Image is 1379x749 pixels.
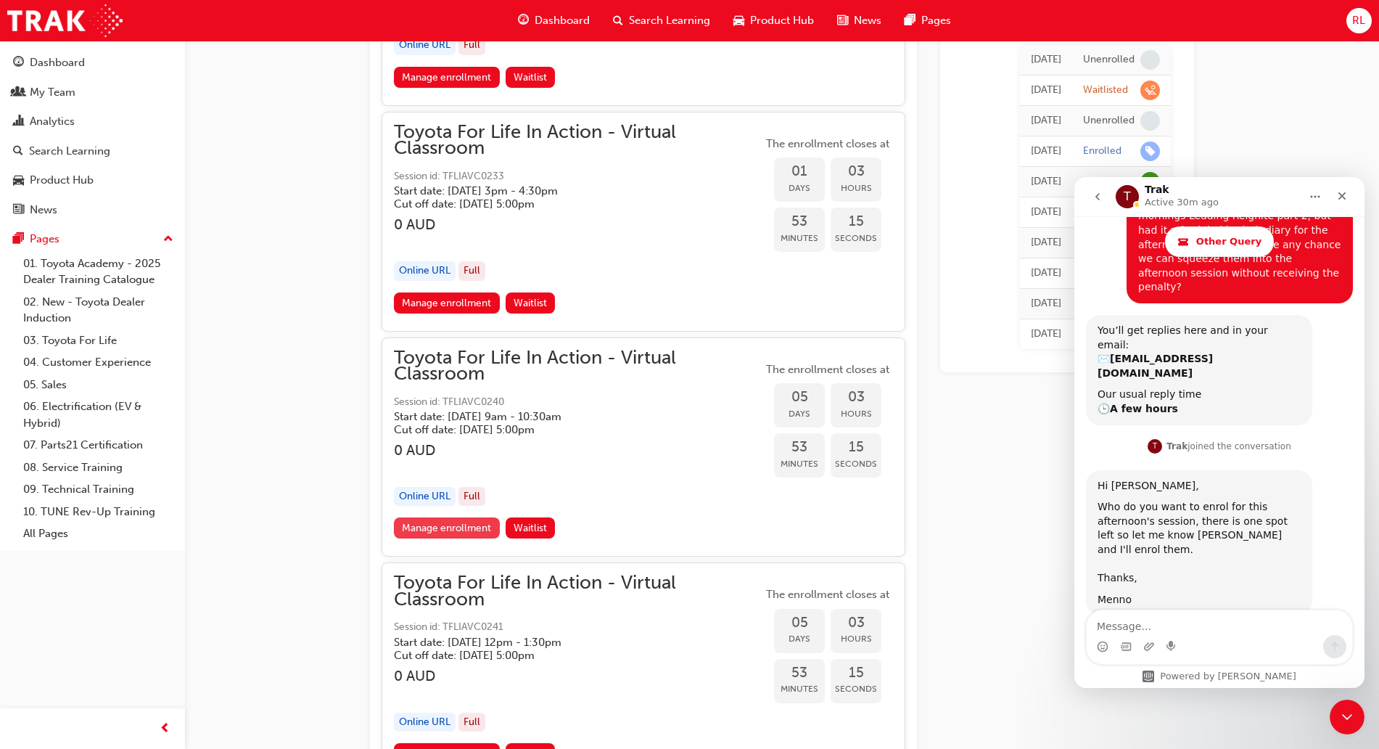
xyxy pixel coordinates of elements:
iframe: Intercom live chat [1330,700,1364,734]
div: Fri Sep 05 2025 10:05:35 GMT+1000 (Australian Eastern Standard Time) [1031,52,1061,68]
h5: Start date: [DATE] 9am - 10:30am [394,410,739,423]
h5: Cut off date: [DATE] 5:00pm [394,649,739,662]
a: car-iconProduct Hub [722,6,826,36]
button: DashboardMy TeamAnalyticsSearch LearningProduct HubNews [6,46,179,226]
a: Manage enrollment [394,292,500,314]
div: Full [458,487,485,507]
a: 02. New - Toyota Dealer Induction [17,291,179,330]
span: Product Hub [750,12,814,29]
span: search-icon [613,12,623,30]
span: 53 [774,439,825,456]
iframe: Intercom live chat [1074,177,1364,688]
span: 03 [831,389,881,406]
button: Pages [6,226,179,253]
div: Online URL [394,261,456,281]
h5: Start date: [DATE] 12pm - 1:30pm [394,636,739,649]
div: Mon Mar 03 2025 09:12:52 GMT+1100 (Australian Eastern Daylight Time) [1031,234,1061,251]
span: learningRecordVerb_ENROLL-icon [1140,142,1160,161]
a: Dashboard [6,49,179,76]
div: Full [458,36,485,55]
span: The enrollment closes at [762,136,893,152]
div: Pages [30,231,59,247]
span: Seconds [831,456,881,472]
a: 09. Technical Training [17,478,179,501]
div: Product Hub [30,172,94,189]
span: Seconds [831,230,881,247]
div: Online URL [394,713,456,732]
span: The enrollment closes at [762,586,893,603]
span: Toyota For Life In Action - Virtual Classroom [394,575,762,607]
span: Seconds [831,681,881,697]
span: 15 [831,665,881,682]
span: learningRecordVerb_ATTEND-icon [1140,172,1160,192]
h3: 0 AUD [394,216,762,233]
button: Toyota For Life In Action - Virtual ClassroomSession id: TFLIAVC0240Start date: [DATE] 9am - 10:3... [394,350,893,545]
span: Waitlist [514,297,547,309]
a: Product Hub [6,167,179,194]
div: Unenrolled [1083,53,1135,67]
h5: Start date: [DATE] 3pm - 4:30pm [394,184,739,197]
span: pages-icon [905,12,915,30]
button: Toyota For Life In Action - Virtual ClassroomSession id: TFLIAVC0233Start date: [DATE] 3pm - 4:30... [394,124,893,319]
span: 03 [831,163,881,180]
div: Full [458,261,485,281]
span: Pages [921,12,951,29]
span: 15 [831,213,881,230]
div: News [30,202,57,218]
div: Thu Sep 04 2025 08:20:01 GMT+1000 (Australian Eastern Standard Time) [1031,82,1061,99]
span: 53 [774,665,825,682]
span: Waitlist [514,71,547,83]
a: 10. TUNE Rev-Up Training [17,501,179,523]
span: car-icon [733,12,744,30]
span: Dashboard [535,12,590,29]
div: Online URL [394,487,456,507]
span: Minutes [774,681,825,697]
span: Session id: TFLIAVC0233 [394,168,762,185]
h5: Cut off date: [DATE] 5:00pm [394,197,739,210]
span: learningRecordVerb_NONE-icon [1140,111,1160,131]
a: Trak [7,4,123,37]
div: Waitlisted [1083,83,1128,97]
span: news-icon [13,204,24,217]
div: Full [458,713,485,732]
span: people-icon [13,86,24,99]
span: learningRecordVerb_NONE-icon [1140,50,1160,70]
h3: 0 AUD [394,668,762,684]
div: Mon Mar 03 2025 09:11:30 GMT+1100 (Australian Eastern Daylight Time) [1031,326,1061,343]
a: 08. Service Training [17,457,179,479]
span: Hours [831,406,881,422]
span: news-icon [837,12,848,30]
div: Mon Mar 03 2025 09:12:40 GMT+1100 (Australian Eastern Daylight Time) [1031,265,1061,282]
div: Unenrolled [1083,114,1135,128]
button: Waitlist [506,292,556,314]
a: Manage enrollment [394,67,500,88]
a: News [6,197,179,224]
a: pages-iconPages [893,6,963,36]
div: Mon Mar 03 2025 09:13:16 GMT+1100 (Australian Eastern Daylight Time) [1031,204,1061,221]
span: up-icon [163,230,173,249]
h5: Cut off date: [DATE] 5:00pm [394,423,739,436]
span: RL [1352,12,1365,29]
a: 06. Electrification (EV & Hybrid) [17,396,179,434]
span: 01 [774,163,825,180]
span: Days [774,631,825,647]
div: Online URL [394,36,456,55]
